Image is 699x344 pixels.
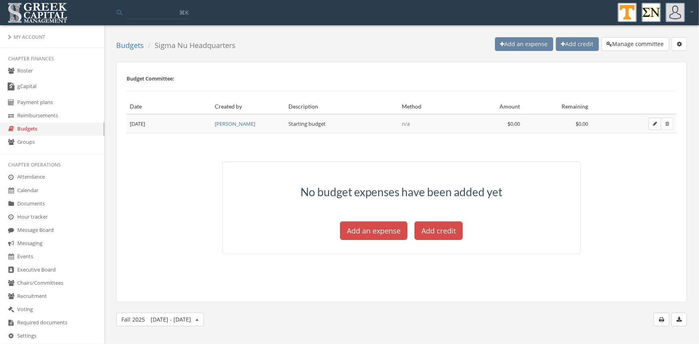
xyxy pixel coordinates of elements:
div: Method [402,103,463,111]
span: $0.00 [508,120,520,127]
button: Fall 2025[DATE] - [DATE] [116,313,204,326]
span: Fall 2025 [121,316,191,323]
div: Description [288,103,395,111]
div: Amount [470,103,520,111]
span: ⌘K [179,8,189,16]
div: Remaining [527,103,588,111]
button: Add an expense [340,221,407,240]
button: Add credit [556,37,599,51]
button: Add an expense [495,37,553,51]
button: Add credit [415,221,463,240]
span: Budget Committee: [127,75,174,82]
button: Manage committee [602,37,669,51]
li: Sigma Nu Headquarters [144,40,236,51]
div: Created by [215,103,282,111]
td: n/a [399,114,467,133]
a: Budgets [116,40,144,50]
div: My Account [8,34,96,40]
span: [DATE] [130,120,145,127]
h3: No budget expenses have been added yet [232,186,571,198]
div: Date [130,103,208,111]
td: Starting budget [285,114,399,133]
span: $0.00 [576,120,588,127]
span: [DATE] - [DATE] [151,316,191,323]
a: [PERSON_NAME] [215,120,255,127]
